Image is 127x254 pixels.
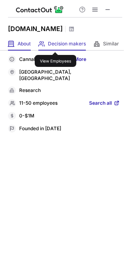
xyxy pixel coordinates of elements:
[19,113,120,120] div: 0-$1M
[89,100,120,107] a: Search all
[16,5,64,14] img: ContactOut v5.3.10
[89,100,112,107] span: Search all
[19,125,120,133] div: Founded in [DATE]
[19,87,120,94] div: Research
[8,24,63,33] h1: [DOMAIN_NAME]
[48,41,86,47] span: Decision makers
[19,69,120,82] div: [GEOGRAPHIC_DATA], [GEOGRAPHIC_DATA]
[19,56,86,63] p: Cannabis review site....
[103,41,119,47] span: Similar
[18,41,31,47] span: About
[19,100,58,107] p: 11-50 employees
[74,56,86,62] a: More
